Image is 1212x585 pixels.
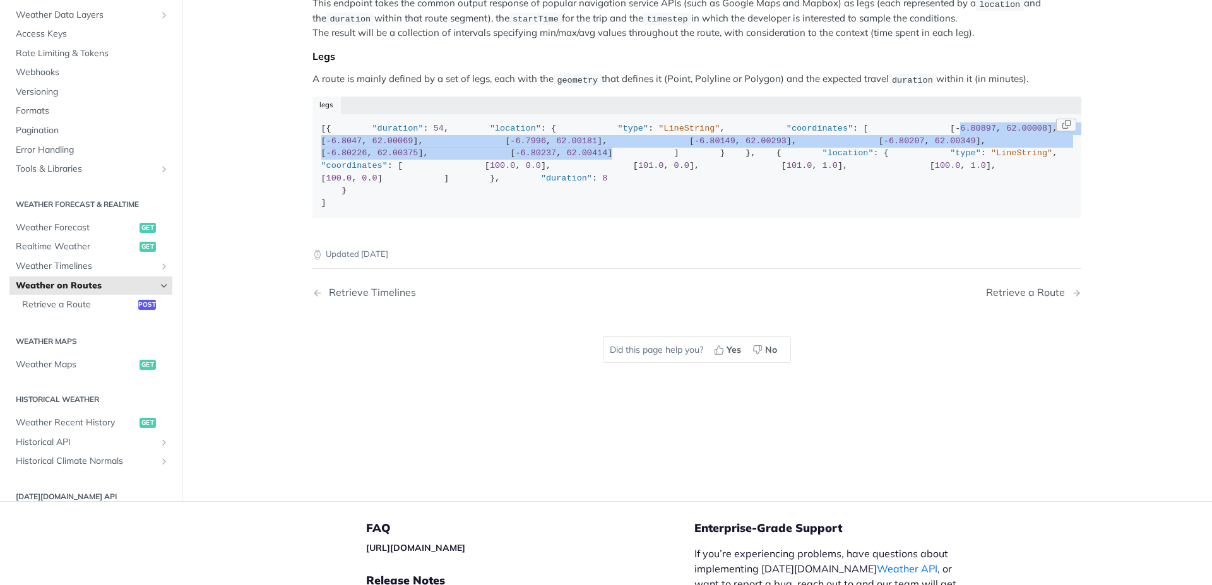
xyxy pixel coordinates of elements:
span: Weather Timelines [16,260,156,273]
span: 6.80149 [699,136,735,146]
span: 6.7996 [515,136,546,146]
span: 100.0 [935,161,961,170]
span: 54 [434,124,444,133]
span: 62.00008 [1006,124,1047,133]
span: Historical API [16,436,156,449]
a: Weather Forecastget [9,218,172,237]
p: A route is mainly defined by a set of legs, each with the that defines it (Point, Polyline or Pol... [312,72,1081,86]
span: "LineString" [991,148,1052,158]
a: Versioning [9,83,172,102]
span: "location" [823,148,874,158]
div: Retrieve Timelines [323,287,416,298]
span: Weather Recent History [16,417,136,429]
span: Pagination [16,124,169,137]
span: 8 [602,174,607,183]
button: Copy Code [1056,119,1076,131]
a: Weather Recent Historyget [9,413,172,432]
span: 62.00375 [377,148,419,158]
a: Next Page: Retrieve a Route [986,287,1081,298]
span: - [326,148,331,158]
a: Historical APIShow subpages for Historical API [9,433,172,452]
span: 101.0 [638,161,664,170]
button: Show subpages for Tools & Libraries [159,164,169,174]
span: 0.0 [526,161,541,170]
span: Yes [727,343,741,357]
span: 62.00069 [372,136,413,146]
span: Weather Forecast [16,222,136,234]
span: "coordinates" [321,161,388,170]
span: 6.8047 [331,136,362,146]
a: [URL][DOMAIN_NAME] [366,542,465,553]
a: Weather TimelinesShow subpages for Weather Timelines [9,257,172,276]
span: 62.00349 [935,136,976,146]
button: Show subpages for Weather Timelines [159,261,169,271]
a: Previous Page: Retrieve Timelines [312,287,642,298]
h2: Weather Maps [9,336,172,347]
span: geometry [557,75,598,85]
a: Weather API [877,562,937,575]
button: Hide subpages for Weather on Routes [159,281,169,291]
button: Show subpages for Weather Data Layers [159,10,169,20]
span: - [955,124,960,133]
span: Weather Maps [16,358,136,371]
p: Updated [DATE] [312,248,1081,261]
a: Pagination [9,121,172,140]
span: Formats [16,105,169,117]
span: - [515,148,520,158]
span: post [138,300,156,310]
span: duration [330,15,371,24]
span: 62.00181 [556,136,597,146]
span: - [884,136,889,146]
a: Weather Mapsget [9,355,172,374]
span: 62.00293 [746,136,787,146]
span: 1.0 [823,161,838,170]
a: Historical Climate NormalsShow subpages for Historical Climate Normals [9,452,172,471]
button: Show subpages for Historical Climate Normals [159,456,169,466]
h2: [DATE][DOMAIN_NAME] API [9,491,172,502]
span: 62.00414 [566,148,607,158]
span: get [140,418,156,428]
a: Weather Data LayersShow subpages for Weather Data Layers [9,6,172,25]
span: No [765,343,777,357]
span: Rate Limiting & Tokens [16,47,169,60]
span: Access Keys [16,28,169,40]
div: Legs [312,50,1081,62]
nav: Pagination Controls [312,274,1081,311]
span: - [510,136,515,146]
h5: Enterprise-Grade Support [694,521,990,536]
h2: Weather Forecast & realtime [9,199,172,210]
span: - [694,136,699,146]
a: Weather on RoutesHide subpages for Weather on Routes [9,276,172,295]
span: 0.0 [362,174,377,183]
span: 6.80237 [521,148,557,158]
span: "coordinates" [787,124,853,133]
a: Formats [9,102,172,121]
span: startTime [513,15,559,24]
button: Yes [710,340,748,359]
span: - [326,136,331,146]
h5: FAQ [366,521,694,536]
span: Historical Climate Normals [16,455,156,468]
span: 1.0 [971,161,986,170]
span: 0.0 [674,161,689,170]
span: get [140,360,156,370]
span: "location" [490,124,541,133]
span: "type" [617,124,648,133]
span: 6.80226 [331,148,367,158]
button: Show subpages for Historical API [159,437,169,447]
span: 100.0 [326,174,352,183]
span: "type" [950,148,981,158]
span: Webhooks [16,66,169,79]
span: timestep [647,15,688,24]
span: 100.0 [490,161,516,170]
a: Error Handling [9,141,172,160]
span: 101.0 [787,161,812,170]
span: Realtime Weather [16,240,136,253]
a: Tools & LibrariesShow subpages for Tools & Libraries [9,160,172,179]
h2: Historical Weather [9,394,172,405]
a: Retrieve a Routepost [16,295,172,314]
span: 6.80897 [960,124,996,133]
span: get [140,223,156,233]
span: get [140,242,156,252]
span: Tools & Libraries [16,163,156,175]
